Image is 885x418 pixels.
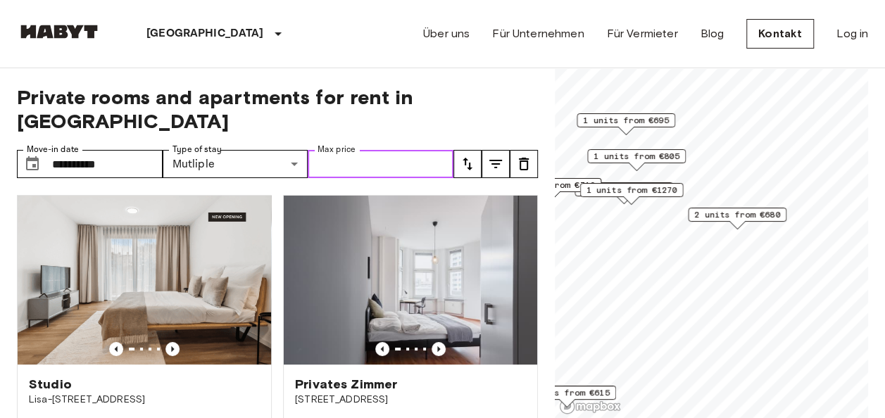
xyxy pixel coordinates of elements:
[423,25,470,42] a: Über uns
[577,113,675,135] div: Map marker
[492,25,584,42] a: Für Unternehmen
[17,85,538,133] span: Private rooms and apartments for rent in [GEOGRAPHIC_DATA]
[606,25,677,42] a: Für Vermieter
[109,342,123,356] button: Previous image
[517,386,616,407] div: Map marker
[575,182,673,204] div: Map marker
[586,184,677,196] span: 1 units from €1270
[594,150,679,163] span: 1 units from €805
[172,144,222,156] label: Type of stay
[482,150,510,178] button: tune
[375,342,389,356] button: Previous image
[17,25,101,39] img: Habyt
[295,376,397,393] span: Privates Zimmer
[453,150,482,178] button: tune
[694,208,780,221] span: 2 units from €680
[318,144,356,156] label: Max price
[688,208,786,229] div: Map marker
[146,25,264,42] p: [GEOGRAPHIC_DATA]
[432,342,446,356] button: Previous image
[836,25,868,42] a: Log in
[295,393,526,407] span: [STREET_ADDRESS]
[27,144,79,156] label: Move-in date
[524,386,610,399] span: 2 units from €615
[580,183,684,205] div: Map marker
[18,196,271,365] img: Marketing picture of unit DE-01-491-304-001
[510,150,538,178] button: tune
[587,149,686,171] div: Map marker
[165,342,180,356] button: Previous image
[29,376,72,393] span: Studio
[583,114,669,127] span: 1 units from €695
[18,150,46,178] button: Choose date, selected date is 10 Oct 2025
[163,150,308,178] div: Mutliple
[700,25,724,42] a: Blog
[284,196,537,365] img: Marketing picture of unit DE-01-047-05H
[29,393,260,407] span: Lisa-[STREET_ADDRESS]
[746,19,814,49] a: Kontakt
